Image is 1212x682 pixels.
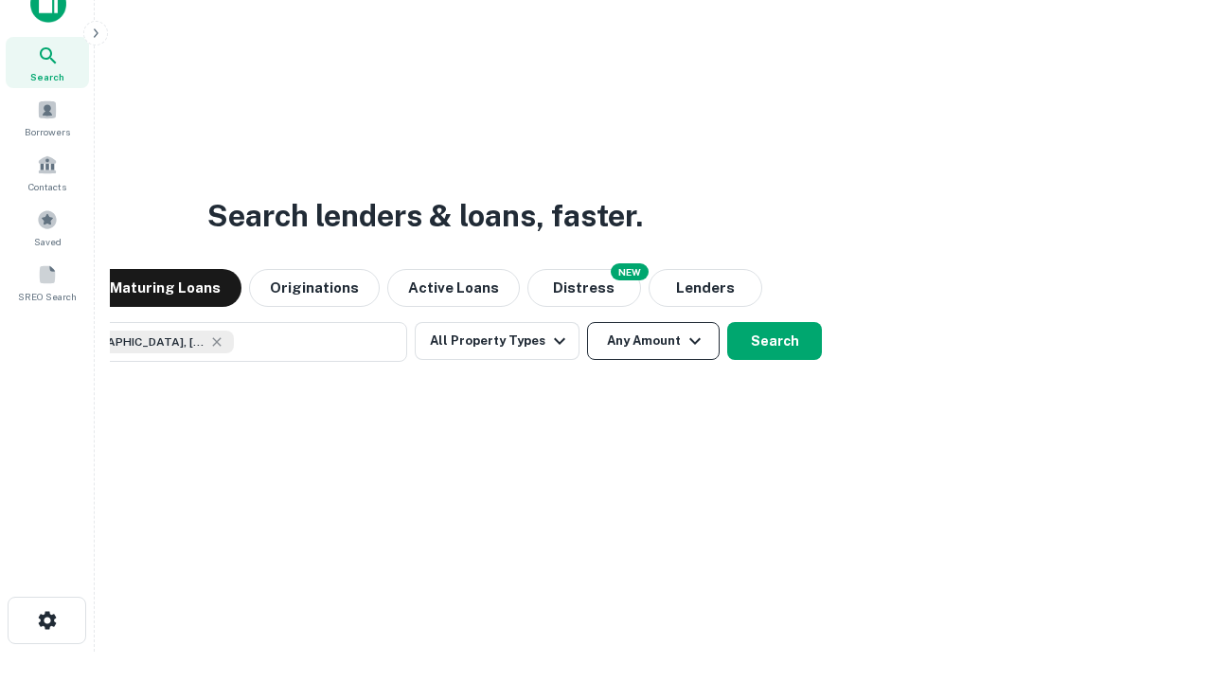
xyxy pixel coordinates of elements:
[6,202,89,253] a: Saved
[527,269,641,307] button: Search distressed loans with lien and other non-mortgage details.
[28,179,66,194] span: Contacts
[727,322,822,360] button: Search
[207,193,643,239] h3: Search lenders & loans, faster.
[649,269,762,307] button: Lenders
[30,69,64,84] span: Search
[6,147,89,198] a: Contacts
[6,257,89,308] a: SREO Search
[25,124,70,139] span: Borrowers
[18,289,77,304] span: SREO Search
[34,234,62,249] span: Saved
[415,322,579,360] button: All Property Types
[28,322,407,362] button: [GEOGRAPHIC_DATA], [GEOGRAPHIC_DATA], [GEOGRAPHIC_DATA]
[89,269,241,307] button: Maturing Loans
[6,92,89,143] a: Borrowers
[249,269,380,307] button: Originations
[63,333,205,350] span: [GEOGRAPHIC_DATA], [GEOGRAPHIC_DATA], [GEOGRAPHIC_DATA]
[387,269,520,307] button: Active Loans
[587,322,720,360] button: Any Amount
[6,37,89,88] a: Search
[611,263,649,280] div: NEW
[1117,530,1212,621] iframe: Chat Widget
